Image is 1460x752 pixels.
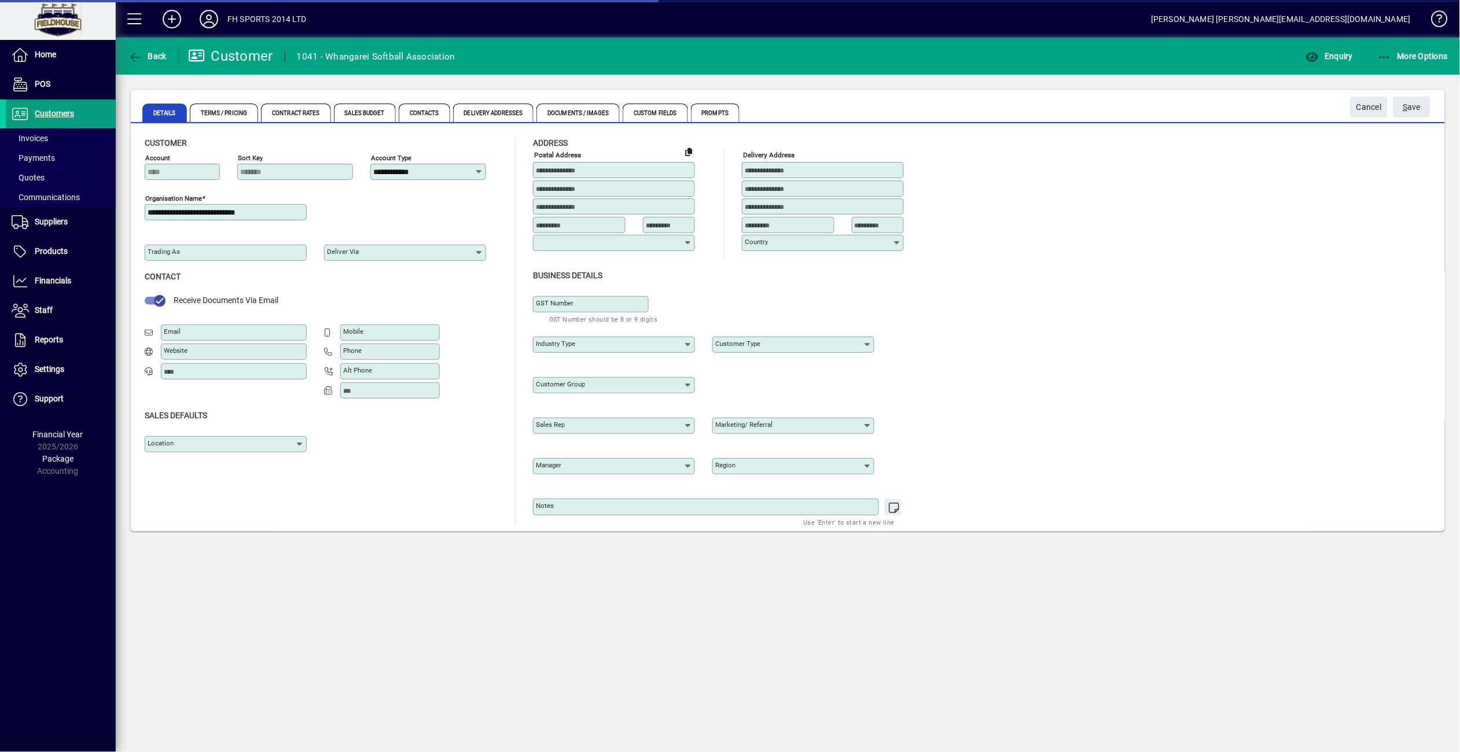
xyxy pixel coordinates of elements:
mat-label: Customer type [715,340,760,348]
a: Invoices [6,128,116,148]
a: POS [6,70,116,99]
mat-label: Notes [536,502,554,510]
mat-label: GST Number [536,299,573,307]
a: Products [6,237,116,266]
mat-hint: Use 'Enter' to start a new line [804,515,895,529]
span: Documents / Images [536,104,620,122]
a: Payments [6,148,116,168]
span: Business details [533,271,602,280]
button: Add [153,9,190,30]
mat-label: Alt Phone [343,366,372,374]
mat-label: Marketing/ Referral [715,421,773,429]
span: Products [35,246,68,256]
a: Staff [6,296,116,325]
div: [PERSON_NAME] [PERSON_NAME][EMAIL_ADDRESS][DOMAIN_NAME] [1151,10,1411,28]
a: Financials [6,267,116,296]
a: Communications [6,187,116,207]
span: Contract Rates [261,104,330,122]
span: Sales defaults [145,411,207,420]
a: Home [6,40,116,69]
mat-label: Industry type [536,340,575,348]
span: Contacts [399,104,450,122]
mat-label: Mobile [343,327,363,336]
mat-label: Sort key [238,154,263,162]
span: Financial Year [33,430,83,439]
span: Package [42,454,73,463]
span: Quotes [12,173,45,182]
span: Enquiry [1305,51,1353,61]
span: Settings [35,364,64,374]
span: Details [142,104,187,122]
span: Staff [35,305,53,315]
span: More Options [1378,51,1448,61]
button: More Options [1375,46,1451,67]
span: Suppliers [35,217,68,226]
span: POS [35,79,50,89]
span: Support [35,394,64,403]
a: Settings [6,355,116,384]
span: Communications [12,193,80,202]
div: FH SPORTS 2014 LTD [227,10,306,28]
span: Terms / Pricing [190,104,259,122]
mat-hint: GST Number should be 8 or 9 digits [549,312,658,326]
a: Quotes [6,168,116,187]
mat-label: Country [745,238,768,246]
mat-label: Phone [343,346,362,355]
span: Custom Fields [623,104,687,122]
span: Financials [35,276,71,285]
mat-label: Sales rep [536,421,565,429]
a: Reports [6,326,116,355]
mat-label: Organisation name [145,194,202,202]
mat-label: Manager [536,461,561,469]
span: Prompts [691,104,740,122]
span: Delivery Addresses [453,104,534,122]
a: Knowledge Base [1422,2,1446,40]
span: S [1403,102,1408,112]
span: Home [35,50,56,59]
span: Customer [145,138,187,148]
button: Profile [190,9,227,30]
mat-label: Account [145,154,170,162]
span: ave [1403,98,1421,117]
span: Cancel [1356,98,1382,117]
span: Address [533,138,568,148]
div: Customer [188,47,273,65]
mat-label: Location [148,439,174,447]
mat-label: Account Type [371,154,411,162]
span: Invoices [12,134,48,143]
button: Enquiry [1302,46,1356,67]
span: Customers [35,109,74,118]
span: Reports [35,335,63,344]
app-page-header-button: Back [116,46,179,67]
span: Receive Documents Via Email [174,296,278,305]
mat-label: Email [164,327,181,336]
span: Back [128,51,167,61]
mat-label: Deliver via [327,248,359,256]
mat-label: Customer group [536,380,585,388]
span: Payments [12,153,55,163]
button: Save [1393,97,1430,117]
div: 1041 - Whangarei Softball Association [297,47,455,66]
button: Copy to Delivery address [679,142,698,161]
span: Sales Budget [334,104,396,122]
button: Back [125,46,170,67]
span: Contact [145,272,181,281]
mat-label: Region [715,461,735,469]
a: Suppliers [6,208,116,237]
button: Cancel [1351,97,1388,117]
mat-label: Trading as [148,248,180,256]
a: Support [6,385,116,414]
mat-label: Website [164,346,187,355]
